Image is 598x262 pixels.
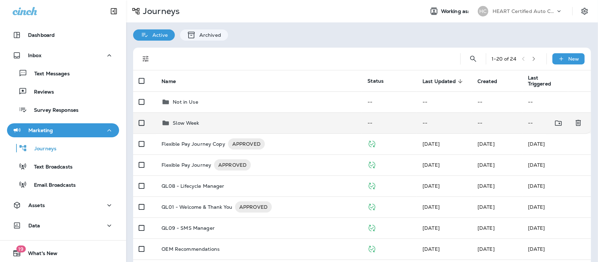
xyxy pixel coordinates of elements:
[27,146,56,152] p: Journeys
[27,182,76,189] p: Email Broadcasts
[522,196,591,218] td: [DATE]
[422,183,440,189] span: Developer Integrations
[28,53,41,58] p: Inbox
[522,239,591,260] td: [DATE]
[7,177,119,192] button: Email Broadcasts
[422,141,440,147] span: Frank Carreno
[492,56,516,62] div: 1 - 20 of 24
[235,204,272,211] span: APPROVED
[422,225,440,231] span: Frank Carreno
[477,141,495,147] span: Diego Arriola
[367,78,384,84] span: Status
[477,78,506,84] span: Created
[7,123,119,137] button: Marketing
[7,84,119,99] button: Reviews
[161,246,220,252] p: OEM Recommendations
[27,107,78,114] p: Survey Responses
[7,48,119,62] button: Inbox
[522,112,568,133] td: --
[27,71,70,77] p: Text Messages
[422,78,465,84] span: Last Updated
[493,8,556,14] p: HEART Certified Auto Care
[214,159,251,171] div: APPROVED
[7,141,119,156] button: Journeys
[477,183,495,189] span: Frank Carreno
[28,32,55,38] p: Dashboard
[7,66,119,81] button: Text Messages
[477,78,497,84] span: Created
[477,225,495,231] span: Frank Carreno
[417,91,472,112] td: --
[173,99,198,105] p: Not in Use
[472,91,522,112] td: --
[578,5,591,18] button: Settings
[16,246,26,253] span: 19
[522,175,591,196] td: [DATE]
[472,112,522,133] td: --
[571,116,585,130] button: Delete
[214,161,251,168] span: APPROVED
[522,154,591,175] td: [DATE]
[21,250,57,259] span: What's New
[235,201,272,213] div: APPROVED
[528,75,565,87] span: Last Triggered
[27,164,73,171] p: Text Broadcasts
[569,56,579,62] p: New
[27,89,54,96] p: Reviews
[522,133,591,154] td: [DATE]
[422,246,440,252] span: J-P Scoville
[441,8,471,14] span: Working as:
[149,32,168,38] p: Active
[422,78,456,84] span: Last Updated
[477,162,495,168] span: J-P Scoville
[228,138,265,150] div: APPROVED
[228,140,265,147] span: APPROVED
[367,161,376,167] span: Published
[362,91,417,112] td: --
[367,203,376,209] span: Published
[161,159,211,171] p: Flexible Pay Journey
[161,78,185,84] span: Name
[7,198,119,212] button: Assets
[161,183,224,189] p: QL08 - Lifecycle Manager
[161,138,225,150] p: Flexible Pay Journey Copy
[7,219,119,233] button: Data
[522,91,591,112] td: --
[196,32,221,38] p: Archived
[422,162,440,168] span: J-P Scoville
[28,202,45,208] p: Assets
[367,224,376,230] span: Published
[522,218,591,239] td: [DATE]
[173,120,199,126] p: Slow Week
[28,127,53,133] p: Marketing
[528,75,556,87] span: Last Triggered
[477,246,495,252] span: J-P Scoville
[362,112,417,133] td: --
[161,78,176,84] span: Name
[161,225,215,231] p: QL09 - SMS Manager
[104,4,124,18] button: Collapse Sidebar
[551,116,566,130] button: Move to folder
[367,182,376,188] span: Published
[7,246,119,260] button: 19What's New
[28,223,40,228] p: Data
[422,204,440,210] span: Developer Integrations
[367,140,376,146] span: Published
[140,6,180,16] p: Journeys
[367,245,376,251] span: Published
[161,201,232,213] p: QL01 - Welcome & Thank You
[417,112,472,133] td: --
[477,204,495,210] span: J-P Scoville
[466,52,480,66] button: Search Journeys
[7,159,119,174] button: Text Broadcasts
[478,6,488,16] div: HC
[7,102,119,117] button: Survey Responses
[7,28,119,42] button: Dashboard
[139,52,153,66] button: Filters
